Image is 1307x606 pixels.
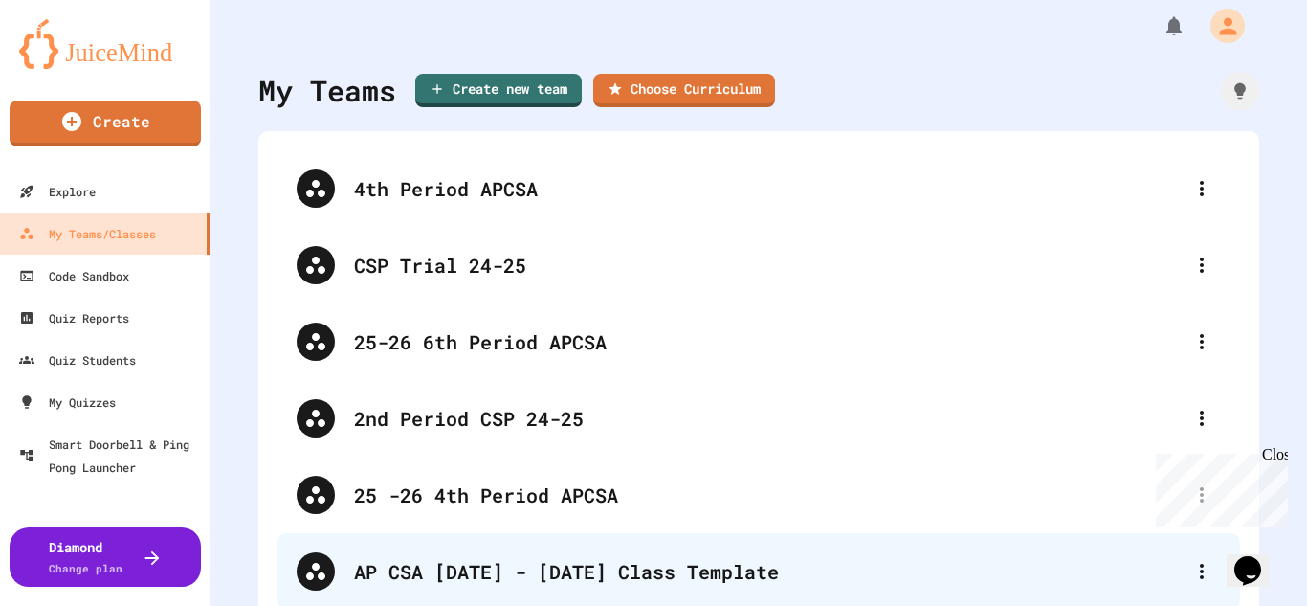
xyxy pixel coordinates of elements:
span: Change plan [49,561,122,575]
div: 25-26 6th Period APCSA [277,303,1240,380]
div: 25-26 6th Period APCSA [354,327,1183,356]
div: How it works [1221,72,1259,110]
div: 2nd Period CSP 24-25 [277,380,1240,457]
div: My Teams/Classes [19,222,156,245]
div: My Account [1190,4,1250,48]
div: Chat with us now!Close [8,8,132,122]
div: Explore [19,180,96,203]
iframe: chat widget [1227,529,1288,587]
img: logo-orange.svg [19,19,191,69]
iframe: chat widget [1148,446,1288,527]
div: 25 -26 4th Period APCSA [277,457,1240,533]
div: 25 -26 4th Period APCSA [354,481,1183,509]
div: My Quizzes [19,391,116,414]
div: Code Sandbox [19,264,129,287]
div: Quiz Students [19,348,136,371]
div: CSP Trial 24-25 [277,227,1240,303]
a: Choose Curriculum [593,74,775,107]
div: 4th Period APCSA [277,150,1240,227]
div: My Notifications [1127,10,1190,42]
div: Smart Doorbell & Ping Pong Launcher [19,433,203,479]
div: CSP Trial 24-25 [354,251,1183,280]
div: 2nd Period CSP 24-25 [354,404,1183,433]
button: DiamondChange plan [10,527,201,587]
a: Create new team [415,74,582,107]
a: Create [10,101,201,146]
div: My Teams [258,69,396,112]
div: Diamond [49,537,122,577]
div: 4th Period APCSA [354,174,1183,203]
div: AP CSA [DATE] - [DATE] Class Template [354,557,1183,586]
div: Quiz Reports [19,306,129,329]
